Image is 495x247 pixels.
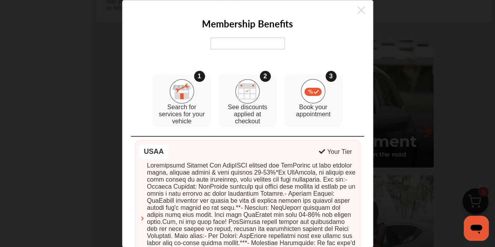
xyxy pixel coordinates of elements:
iframe: Button to launch messaging window [464,216,489,241]
div: 1 [194,71,205,82]
div: USAA [139,145,169,159]
p: See discounts applied at checkout [223,104,273,125]
h2: Membership Benefits [202,17,293,30]
img: step_3.09f6a156.svg [301,79,326,104]
img: step_1.19e0b7d1.svg [169,79,194,104]
img: ca-chevron-right.3d01df95.svg [139,216,146,222]
p: Book your appointment [288,104,338,118]
img: step_2.918256d4.svg [235,79,260,104]
div: 2 [260,71,271,82]
div: 3 [326,71,337,82]
p: Search for services for your vehicle [157,104,207,125]
div: Your Tier [327,149,352,156]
